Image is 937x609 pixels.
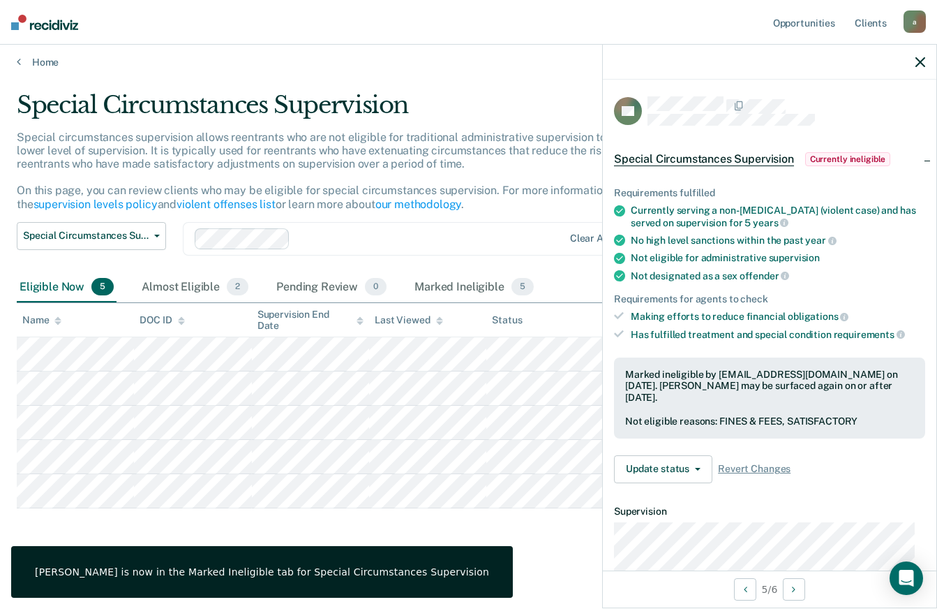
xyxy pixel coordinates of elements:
[788,311,848,322] span: obligations
[603,137,936,182] div: Special Circumstances SupervisionCurrently ineligible
[33,198,158,211] a: supervision levels policy
[570,233,629,244] div: Clear agents
[625,416,914,427] div: Not eligible reasons: FINES & FEES, SATISFACTORY
[273,272,389,303] div: Pending Review
[140,314,184,326] div: DOC ID
[614,455,712,483] button: Update status
[511,278,534,296] span: 5
[904,10,926,33] div: a
[769,252,820,263] span: supervision
[17,272,117,303] div: Eligible Now
[740,270,790,281] span: offender
[227,278,248,296] span: 2
[805,152,891,166] span: Currently ineligible
[91,278,114,296] span: 5
[139,272,251,303] div: Almost Eligible
[890,562,923,595] div: Open Intercom Messenger
[753,217,788,228] span: years
[834,329,905,340] span: requirements
[365,278,387,296] span: 0
[631,270,925,282] div: Not designated as a sex
[631,252,925,264] div: Not eligible for administrative
[11,15,78,30] img: Recidiviz
[631,205,925,228] div: Currently serving a non-[MEDICAL_DATA] (violent case) and has served on supervision for 5
[614,187,925,199] div: Requirements fulfilled
[375,314,442,326] div: Last Viewed
[783,578,805,601] button: Next Opportunity
[375,198,462,211] a: our methodology
[17,56,920,68] a: Home
[492,314,522,326] div: Status
[614,293,925,305] div: Requirements for agents to check
[631,234,925,247] div: No high level sanctions within the past
[412,272,537,303] div: Marked Ineligible
[805,235,836,246] span: year
[17,91,719,131] div: Special Circumstances Supervision
[631,328,925,341] div: Has fulfilled treatment and special condition
[718,463,790,475] span: Revert Changes
[177,198,276,211] a: violent offenses list
[22,314,61,326] div: Name
[603,571,936,608] div: 5 / 6
[257,309,363,332] div: Supervision End Date
[614,152,794,166] span: Special Circumstances Supervision
[734,578,756,601] button: Previous Opportunity
[614,506,925,518] dt: Supervision
[23,230,149,242] span: Special Circumstances Supervision
[631,310,925,323] div: Making efforts to reduce financial
[17,131,702,211] p: Special circumstances supervision allows reentrants who are not eligible for traditional administ...
[35,566,489,578] div: [PERSON_NAME] is now in the Marked Ineligible tab for Special Circumstances Supervision
[625,369,914,404] div: Marked ineligible by [EMAIL_ADDRESS][DOMAIN_NAME] on [DATE]. [PERSON_NAME] may be surfaced again ...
